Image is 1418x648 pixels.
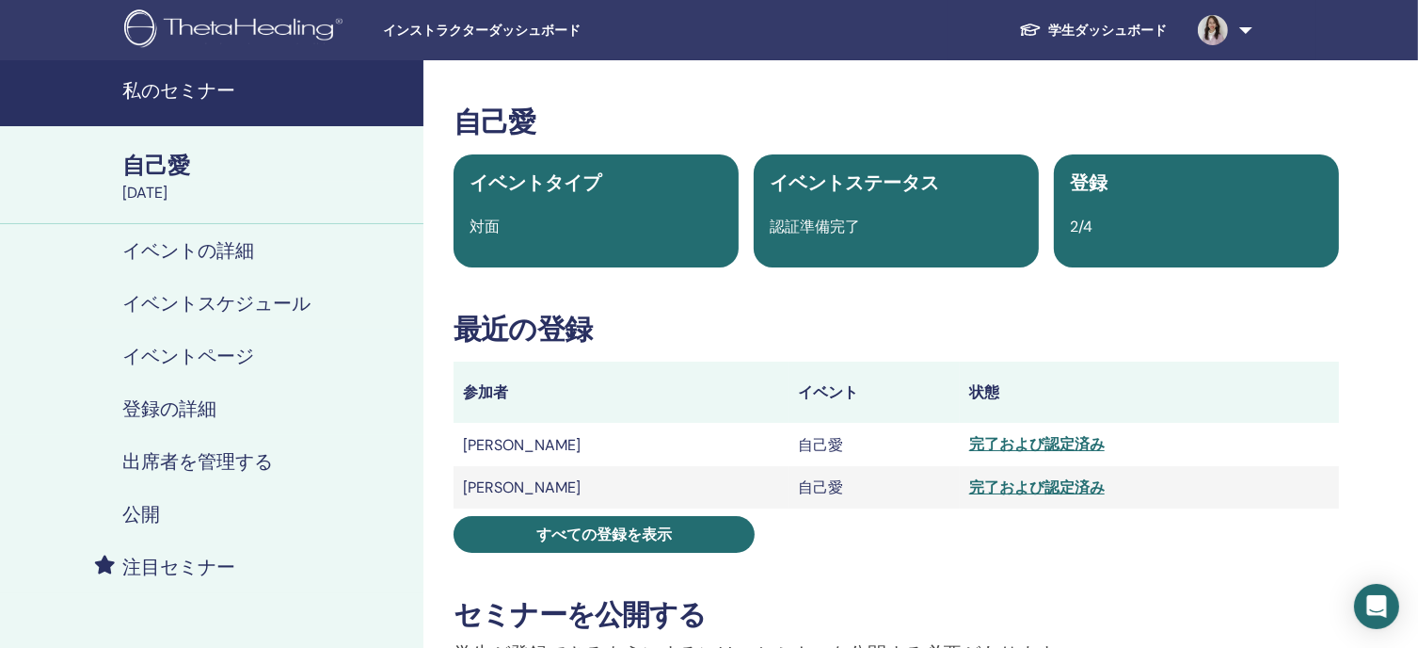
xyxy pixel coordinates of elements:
font: イベントスケジュール [122,291,311,316]
font: [PERSON_NAME] [463,478,581,497]
font: セミナーを公開する [454,596,707,633]
a: 自己愛[DATE] [111,150,423,204]
font: 完了および認定済み [969,478,1105,497]
img: logo.png [124,9,349,52]
font: 注目セミナー [122,555,235,579]
font: イベントステータス [770,170,939,195]
font: 参加者 [463,382,508,402]
font: 最近の登録 [454,311,592,348]
font: 公開 [122,502,160,526]
font: 対面 [470,217,500,236]
font: 2/4 [1070,217,1092,236]
font: すべての登録を表示 [536,525,672,544]
font: イベントの詳細 [122,238,254,263]
font: 登録 [1070,170,1107,195]
font: 出席者を管理する [122,449,273,474]
img: default.jpg [1198,15,1228,45]
a: 学生ダッシュボード [1004,12,1183,48]
font: 認証準備完了 [770,217,860,236]
font: 完了および認定済み [969,434,1105,454]
font: 自己愛 [798,478,843,497]
font: 自己愛 [122,151,190,180]
font: イベント [798,382,858,402]
font: 状態 [969,382,999,402]
font: 自己愛 [798,435,843,455]
div: インターコムメッセンジャーを開く [1354,584,1399,629]
font: [DATE] [122,183,167,202]
font: イベントページ [122,344,254,368]
font: 登録の詳細 [122,397,216,421]
font: 学生ダッシュボード [1049,22,1168,39]
font: インストラクターダッシュボード [383,23,581,38]
font: 私のセミナー [122,78,235,103]
font: [PERSON_NAME] [463,435,581,455]
a: すべての登録を表示 [454,516,755,553]
font: イベントタイプ [470,170,601,195]
font: 自己愛 [454,104,536,140]
img: graduation-cap-white.svg [1019,22,1042,38]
